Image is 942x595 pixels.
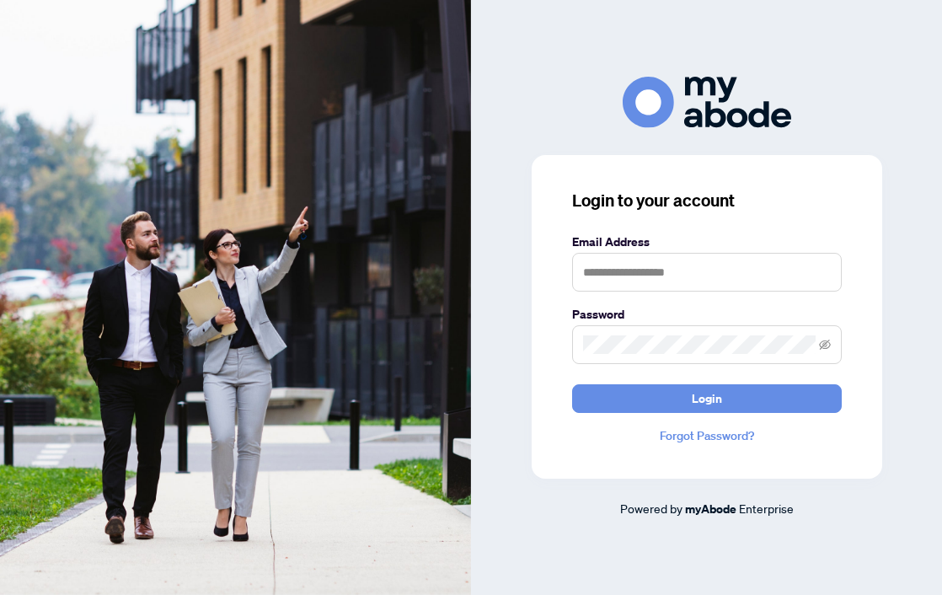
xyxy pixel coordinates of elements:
label: Password [572,305,842,324]
span: Login [692,385,722,412]
label: Email Address [572,233,842,251]
span: Powered by [620,501,682,516]
span: eye-invisible [819,339,831,351]
a: Forgot Password? [572,426,842,445]
button: Login [572,384,842,413]
img: ma-logo [623,77,791,128]
a: myAbode [685,500,736,518]
h3: Login to your account [572,189,842,212]
span: Enterprise [739,501,794,516]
